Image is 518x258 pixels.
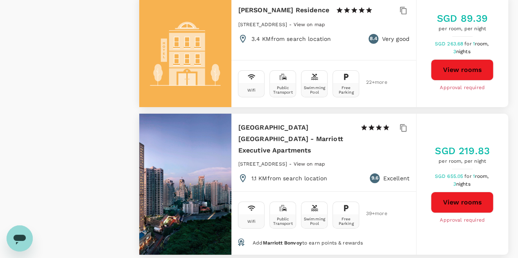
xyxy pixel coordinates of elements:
[253,240,363,246] span: Add to earn points & rewards
[289,22,293,27] span: -
[238,161,287,167] span: [STREET_ADDRESS]
[293,21,325,27] a: View on map
[473,41,490,47] span: 1
[366,80,378,85] span: 22 + more
[251,35,331,43] p: 3.4 KM from search location
[335,85,357,94] div: Free Parking
[434,173,464,179] span: SGD 655.05
[371,174,378,182] span: 9.6
[464,41,473,47] span: for
[437,25,488,33] span: per room, per night
[238,22,287,27] span: [STREET_ADDRESS]
[366,211,378,216] span: 39 + more
[289,161,293,167] span: -
[383,174,409,182] p: Excellent
[475,173,489,179] span: room,
[434,41,464,47] span: SGD 263.68
[238,4,329,16] h6: [PERSON_NAME] Residence
[293,22,325,27] span: View on map
[453,181,471,187] span: 3
[293,160,325,167] a: View on map
[335,217,357,226] div: Free Parking
[247,219,256,224] div: Wifi
[440,84,485,92] span: Approval required
[473,173,490,179] span: 1
[251,174,327,182] p: 1.1 KM from search location
[456,49,470,54] span: nights
[247,88,256,92] div: Wifi
[262,240,302,246] span: Marriott Bonvoy
[475,41,489,47] span: room,
[7,225,33,251] iframe: Button to launch messaging window
[271,217,294,226] div: Public Transport
[238,122,353,156] h6: [GEOGRAPHIC_DATA] [GEOGRAPHIC_DATA] - Marriott Executive Apartments
[431,192,493,213] button: View rooms
[464,173,473,179] span: for
[382,35,409,43] p: Very good
[437,12,488,25] h5: SGD 89.39
[435,157,490,166] span: per room, per night
[370,35,377,43] span: 8.4
[453,49,471,54] span: 3
[303,217,326,226] div: Swimming Pool
[435,144,490,157] h5: SGD 219.83
[456,181,470,187] span: nights
[431,59,493,81] button: View rooms
[303,85,326,94] div: Swimming Pool
[271,85,294,94] div: Public Transport
[440,216,485,224] span: Approval required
